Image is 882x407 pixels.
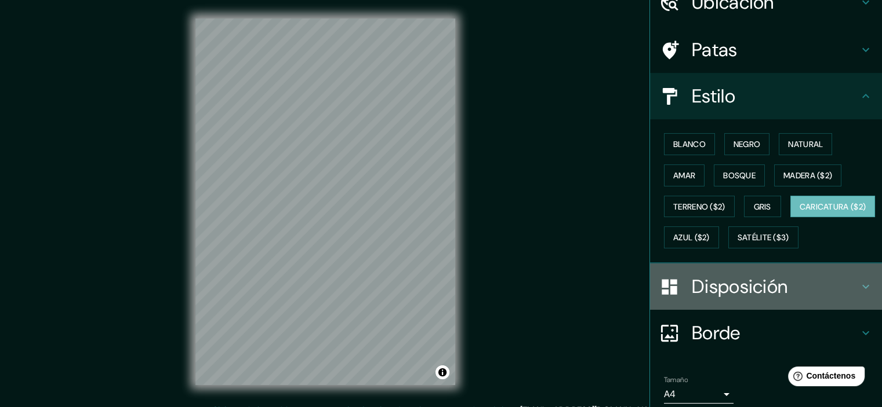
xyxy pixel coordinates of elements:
button: Caricatura ($2) [790,196,876,218]
div: Disposición [650,263,882,310]
button: Satélite ($3) [728,226,798,248]
div: Patas [650,27,882,73]
font: Azul ($2) [673,233,710,243]
div: Borde [650,310,882,356]
font: Gris [754,201,771,212]
button: Bosque [714,164,765,186]
font: Estilo [692,84,735,108]
button: Natural [779,133,832,155]
button: Blanco [664,133,715,155]
font: Terreno ($2) [673,201,725,212]
font: Madera ($2) [783,170,832,181]
canvas: Mapa [195,19,455,385]
iframe: Lanzador de widgets de ayuda [779,362,869,394]
font: Disposición [692,274,787,299]
button: Amar [664,164,705,186]
button: Gris [744,196,781,218]
button: Madera ($2) [774,164,841,186]
font: Tamaño [664,375,688,384]
div: A4 [664,385,734,404]
button: Negro [724,133,770,155]
font: Amar [673,170,695,181]
font: Patas [692,38,738,62]
button: Terreno ($2) [664,196,735,218]
font: Bosque [723,170,756,181]
button: Azul ($2) [664,226,719,248]
font: Natural [788,139,823,149]
font: Satélite ($3) [738,233,789,243]
div: Estilo [650,73,882,119]
font: Negro [734,139,761,149]
font: Borde [692,321,741,345]
font: A4 [664,388,676,400]
button: Activar o desactivar atribución [435,365,449,379]
font: Caricatura ($2) [800,201,866,212]
font: Blanco [673,139,706,149]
